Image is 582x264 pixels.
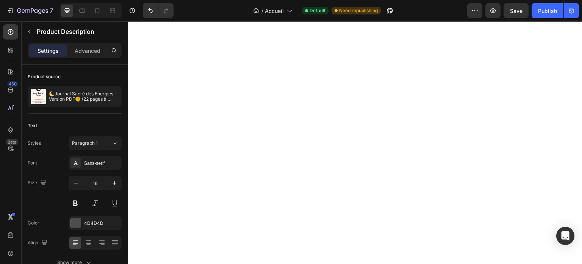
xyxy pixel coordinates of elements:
[28,122,37,129] div: Text
[538,7,557,15] div: Publish
[49,91,119,102] p: 🌜Journal Sacré des Energies - Version PDF🌞 (22 pages à télécharger)
[37,27,119,36] p: Product Description
[7,81,18,87] div: 450
[339,7,378,14] span: Need republishing
[75,47,100,55] p: Advanced
[72,140,98,147] span: Paragraph 1
[28,160,37,166] div: Font
[510,8,523,14] span: Save
[261,7,263,15] span: /
[38,47,59,55] p: Settings
[28,140,41,147] div: Styles
[556,227,574,245] div: Open Intercom Messenger
[84,160,120,167] div: Sans-serif
[6,139,18,145] div: Beta
[265,7,284,15] span: Accueil
[128,21,582,264] iframe: Design area
[28,238,49,248] div: Align
[504,3,529,18] button: Save
[69,136,122,150] button: Paragraph 1
[310,7,325,14] span: Default
[3,3,56,18] button: 7
[28,73,61,80] div: Product source
[532,3,563,18] button: Publish
[28,178,48,188] div: Size
[143,3,174,18] div: Undo/Redo
[84,220,120,227] div: 4D4D4D
[28,220,39,226] div: Color
[31,89,46,104] img: product feature img
[50,6,53,15] p: 7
